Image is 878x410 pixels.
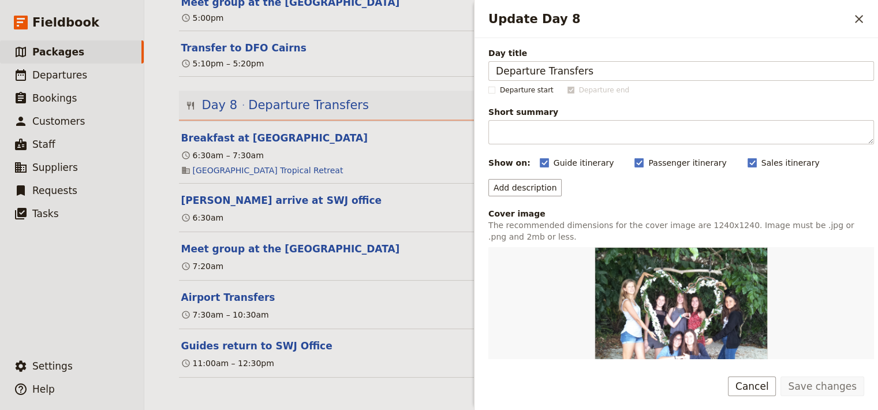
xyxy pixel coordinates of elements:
span: Guide itinerary [554,157,614,169]
span: Passenger itinerary [648,157,726,169]
span: Suppliers [32,162,78,173]
span: Day title [488,47,874,59]
input: Day title [488,61,874,81]
span: Departure start [500,85,554,95]
span: Departure end [579,85,629,95]
a: [GEOGRAPHIC_DATA] Tropical Retreat [193,165,343,176]
div: 5:10pm – 5:20pm [181,58,264,69]
span: Settings [32,360,73,372]
button: Cancel [728,377,776,396]
div: 11:00am – 12:30pm [181,357,274,369]
div: Cover image [488,208,874,219]
button: Edit this itinerary item [181,290,275,304]
span: Bookings [32,92,77,104]
button: Edit day information [186,96,369,114]
div: 7:30am – 10:30am [181,309,269,320]
button: Close drawer [849,9,869,29]
span: Day 8 [202,96,238,114]
button: Edit this itinerary item [181,242,400,256]
div: 6:30am – 7:30am [181,150,264,161]
span: Requests [32,185,77,196]
div: 7:20am [181,260,224,272]
button: Edit this itinerary item [181,193,382,207]
textarea: Short summary [488,120,874,144]
span: Departure Transfers [248,96,369,114]
span: Sales itinerary [761,157,820,169]
span: Fieldbook [32,14,99,31]
div: Show on: [488,157,530,169]
span: Departures [32,69,87,81]
div: 6:30am [181,212,224,223]
span: Customers [32,115,85,127]
button: Add description [488,179,562,196]
h2: Update Day 8 [488,10,849,28]
span: Help [32,383,55,395]
p: The recommended dimensions for the cover image are 1240x1240. Image must be .jpg or .png and 2mb ... [488,219,874,243]
span: Packages [32,46,84,58]
span: Staff [32,139,55,150]
span: Tasks [32,208,59,219]
button: Save changes [780,377,864,396]
button: Edit this itinerary item [181,41,307,55]
button: Edit this itinerary item [181,339,332,353]
button: Edit this itinerary item [181,131,368,145]
span: Short summary [488,106,874,118]
div: 5:00pm [181,12,224,24]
